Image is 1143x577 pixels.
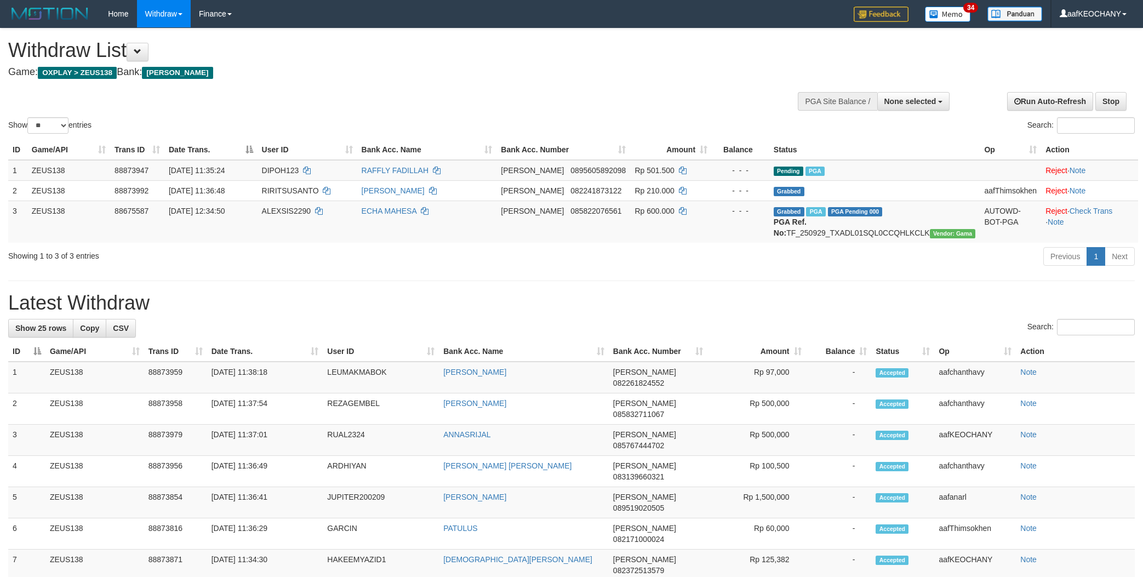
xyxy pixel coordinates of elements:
span: Accepted [876,524,908,534]
th: Bank Acc. Number: activate to sort column ascending [496,140,630,160]
a: Reject [1045,207,1067,215]
label: Search: [1027,319,1135,335]
td: 1 [8,160,27,181]
th: ID [8,140,27,160]
img: panduan.png [987,7,1042,21]
a: [PERSON_NAME] [443,368,506,376]
td: ZEUS138 [45,487,144,518]
div: Showing 1 to 3 of 3 entries [8,246,468,261]
th: Amount: activate to sort column ascending [630,140,712,160]
a: ANNASRIJAL [443,430,490,439]
td: 88873979 [144,425,207,456]
span: Accepted [876,556,908,565]
span: 88873947 [115,166,148,175]
a: [PERSON_NAME] [443,399,506,408]
span: CSV [113,324,129,333]
img: MOTION_logo.png [8,5,92,22]
input: Search: [1057,117,1135,134]
input: Search: [1057,319,1135,335]
a: Stop [1095,92,1127,111]
a: Note [1020,524,1037,533]
a: Previous [1043,247,1087,266]
a: Reject [1045,186,1067,195]
b: PGA Ref. No: [774,218,807,237]
td: 88873816 [144,518,207,550]
a: Note [1020,461,1037,470]
td: · [1041,160,1138,181]
th: ID: activate to sort column descending [8,341,45,362]
span: OXPLAY > ZEUS138 [38,67,117,79]
a: [PERSON_NAME] [362,186,425,195]
span: [PERSON_NAME] [613,430,676,439]
a: Note [1048,218,1064,226]
th: Action [1016,341,1135,362]
td: - [806,425,872,456]
span: 88675587 [115,207,148,215]
span: Copy 082241873122 to clipboard [570,186,621,195]
th: Op: activate to sort column ascending [934,341,1016,362]
td: [DATE] 11:37:54 [207,393,323,425]
a: Reject [1045,166,1067,175]
a: ECHA MAHESA [362,207,416,215]
td: aafchanthavy [934,362,1016,393]
div: - - - [716,165,765,176]
td: aafThimsokhen [934,518,1016,550]
span: [PERSON_NAME] [501,186,564,195]
td: AUTOWD-BOT-PGA [980,201,1041,243]
span: Copy 085822076561 to clipboard [570,207,621,215]
td: JUPITER200209 [323,487,439,518]
td: Rp 500,000 [707,425,806,456]
td: ZEUS138 [45,393,144,425]
span: Vendor URL: https://trx31.1velocity.biz [930,229,976,238]
img: Button%20Memo.svg [925,7,971,22]
th: Balance [712,140,769,160]
span: [DATE] 11:36:48 [169,186,225,195]
td: ZEUS138 [45,518,144,550]
a: [PERSON_NAME] [443,493,506,501]
a: Note [1020,555,1037,564]
td: - [806,487,872,518]
span: None selected [884,97,936,106]
td: aafanarl [934,487,1016,518]
th: Op: activate to sort column ascending [980,140,1041,160]
span: Accepted [876,462,908,471]
span: 88873992 [115,186,148,195]
span: Accepted [876,493,908,502]
span: [DATE] 12:34:50 [169,207,225,215]
td: 88873958 [144,393,207,425]
span: PGA Pending [828,207,883,216]
th: Status [769,140,980,160]
td: 1 [8,362,45,393]
span: Copy 089519020505 to clipboard [613,504,664,512]
span: Copy 083139660321 to clipboard [613,472,664,481]
a: 1 [1087,247,1105,266]
a: Check Trans [1070,207,1113,215]
span: Accepted [876,368,908,378]
span: Copy 085832711067 to clipboard [613,410,664,419]
span: Accepted [876,431,908,440]
span: Rp 210.000 [635,186,674,195]
button: None selected [877,92,950,111]
th: User ID: activate to sort column ascending [258,140,357,160]
a: CSV [106,319,136,338]
td: ZEUS138 [27,201,110,243]
td: 88873959 [144,362,207,393]
th: Trans ID: activate to sort column ascending [144,341,207,362]
td: LEUMAKMABOK [323,362,439,393]
span: [PERSON_NAME] [142,67,213,79]
span: Copy 082171000024 to clipboard [613,535,664,544]
td: aafchanthavy [934,393,1016,425]
span: Copy [80,324,99,333]
td: ZEUS138 [45,425,144,456]
span: [PERSON_NAME] [613,493,676,501]
td: ZEUS138 [27,180,110,201]
td: 4 [8,456,45,487]
td: [DATE] 11:36:49 [207,456,323,487]
td: 6 [8,518,45,550]
td: TF_250929_TXADL01SQL0CCQHLKCLK [769,201,980,243]
td: 88873956 [144,456,207,487]
th: Amount: activate to sort column ascending [707,341,806,362]
td: - [806,393,872,425]
span: Grabbed [774,187,804,196]
span: [PERSON_NAME] [613,555,676,564]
